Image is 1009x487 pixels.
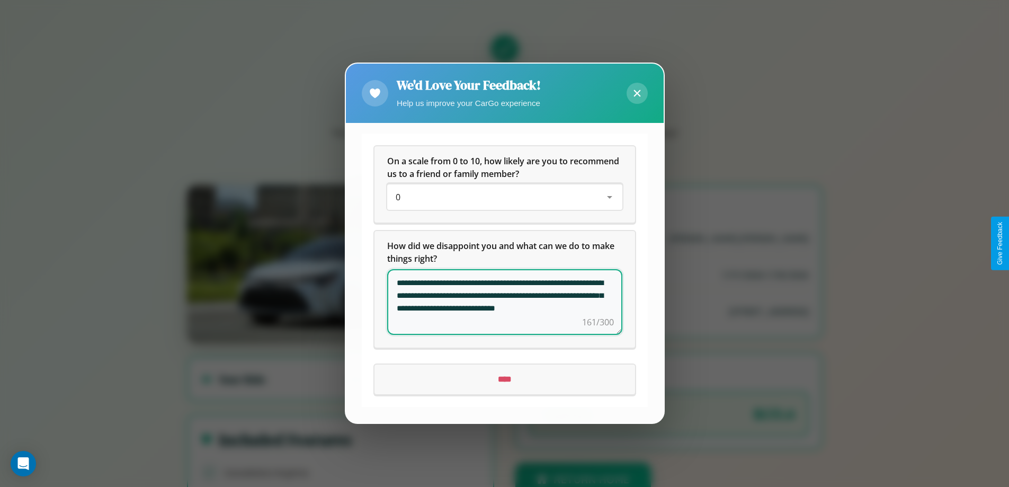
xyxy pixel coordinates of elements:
h5: On a scale from 0 to 10, how likely are you to recommend us to a friend or family member? [387,155,622,181]
span: On a scale from 0 to 10, how likely are you to recommend us to a friend or family member? [387,156,621,180]
p: Help us improve your CarGo experience [397,96,541,110]
h2: We'd Love Your Feedback! [397,76,541,94]
div: 161/300 [582,316,614,329]
span: How did we disappoint you and what can we do to make things right? [387,241,617,265]
div: On a scale from 0 to 10, how likely are you to recommend us to a friend or family member? [374,147,635,223]
div: Give Feedback [996,222,1004,265]
span: 0 [396,192,400,203]
div: On a scale from 0 to 10, how likely are you to recommend us to a friend or family member? [387,185,622,210]
div: Open Intercom Messenger [11,451,36,476]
